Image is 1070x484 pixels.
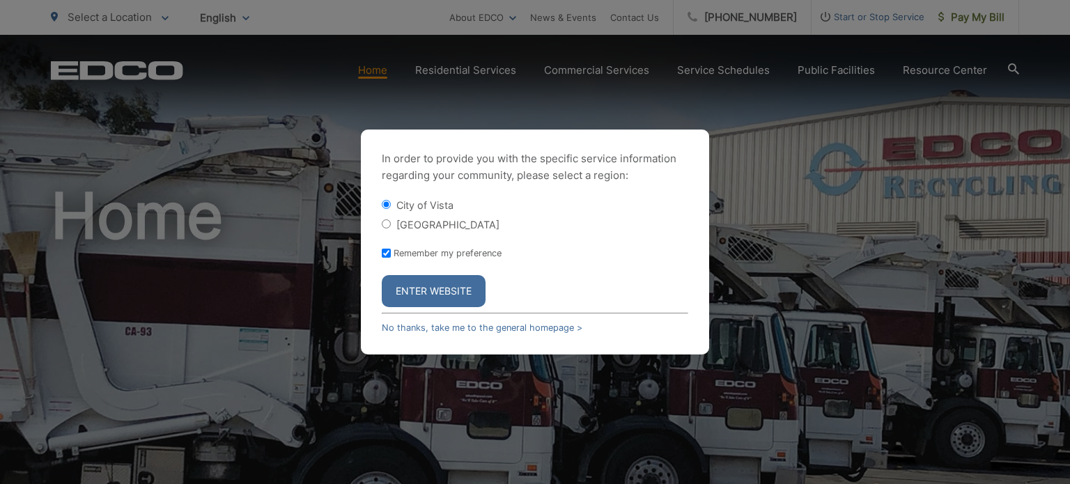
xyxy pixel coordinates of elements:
button: Enter Website [382,275,486,307]
p: In order to provide you with the specific service information regarding your community, please se... [382,150,688,184]
label: City of Vista [396,199,453,211]
label: Remember my preference [394,248,502,258]
label: [GEOGRAPHIC_DATA] [396,219,499,231]
a: No thanks, take me to the general homepage > [382,322,582,333]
